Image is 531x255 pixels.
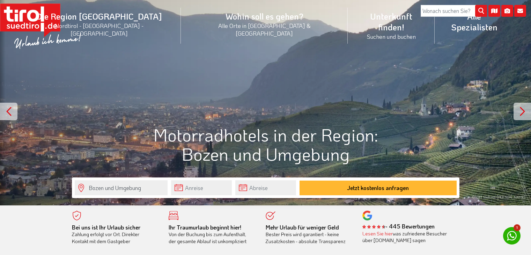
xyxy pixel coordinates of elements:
[501,5,513,17] i: Fotogalerie
[362,223,435,230] b: - 445 Bewertungen
[348,3,435,48] a: Unterkunft finden!Suchen und buchen
[17,3,181,45] a: Die Region [GEOGRAPHIC_DATA]Nordtirol - [GEOGRAPHIC_DATA] - [GEOGRAPHIC_DATA]
[266,224,339,231] b: Mehr Urlaub für weniger Geld
[72,224,140,231] b: Bei uns ist Ihr Urlaub sicher
[235,180,296,195] input: Abreise
[26,22,172,37] small: Nordtirol - [GEOGRAPHIC_DATA] - [GEOGRAPHIC_DATA]
[435,3,514,40] a: Alle Spezialisten
[169,224,255,245] div: Von der Buchung bis zum Aufenthalt, der gesamte Ablauf ist unkompliziert
[421,5,487,17] input: Wonach suchen Sie?
[514,224,521,231] span: 1
[488,5,500,17] i: Karte öffnen
[181,3,348,45] a: Wohin soll es gehen?Alle Orte in [GEOGRAPHIC_DATA] & [GEOGRAPHIC_DATA]
[514,5,526,17] i: Kontakt
[72,125,459,163] h1: Motorradhotels in der Region: Bozen und Umgebung
[72,224,158,245] div: Zahlung erfolgt vor Ort. Direkter Kontakt mit dem Gastgeber
[171,180,232,195] input: Anreise
[503,227,521,245] a: 1
[356,32,426,40] small: Suchen und buchen
[362,230,393,237] a: Lesen Sie hier
[266,224,352,245] div: Bester Preis wird garantiert - keine Zusatzkosten - absolute Transparenz
[362,230,449,244] div: was zufriedene Besucher über [DOMAIN_NAME] sagen
[189,22,340,37] small: Alle Orte in [GEOGRAPHIC_DATA] & [GEOGRAPHIC_DATA]
[169,224,241,231] b: Ihr Traumurlaub beginnt hier!
[75,180,168,195] input: Wo soll's hingehen?
[300,181,457,195] button: Jetzt kostenlos anfragen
